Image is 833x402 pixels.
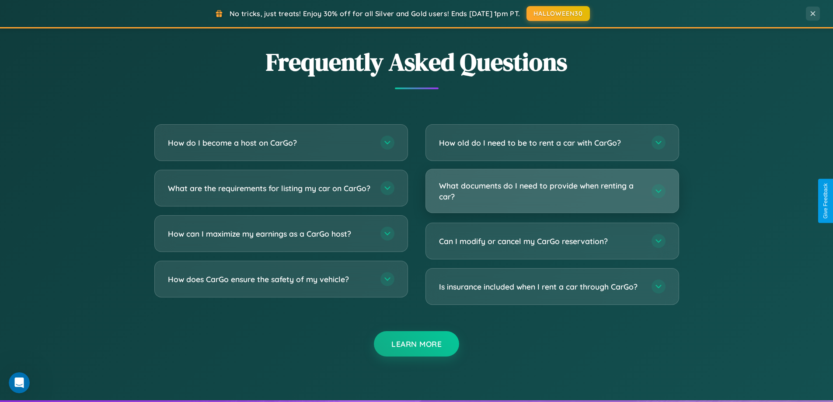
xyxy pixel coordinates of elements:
[439,180,643,202] h3: What documents do I need to provide when renting a car?
[9,372,30,393] iframe: Intercom live chat
[439,281,643,292] h3: Is insurance included when I rent a car through CarGo?
[439,137,643,148] h3: How old do I need to be to rent a car with CarGo?
[526,6,590,21] button: HALLOWEEN30
[154,45,679,79] h2: Frequently Asked Questions
[168,228,372,239] h3: How can I maximize my earnings as a CarGo host?
[439,236,643,247] h3: Can I modify or cancel my CarGo reservation?
[168,183,372,194] h3: What are the requirements for listing my car on CarGo?
[168,274,372,285] h3: How does CarGo ensure the safety of my vehicle?
[374,331,459,357] button: Learn More
[230,9,520,18] span: No tricks, just treats! Enjoy 30% off for all Silver and Gold users! Ends [DATE] 1pm PT.
[823,183,829,219] div: Give Feedback
[168,137,372,148] h3: How do I become a host on CarGo?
